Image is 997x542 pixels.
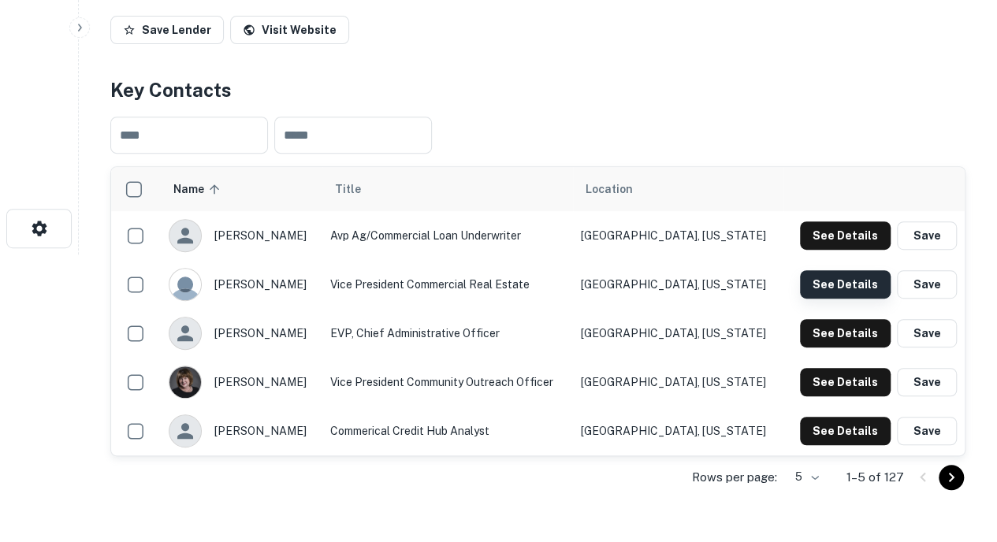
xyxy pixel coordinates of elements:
[897,417,957,445] button: Save
[800,368,891,396] button: See Details
[573,211,784,260] td: [GEOGRAPHIC_DATA], [US_STATE]
[169,219,314,252] div: [PERSON_NAME]
[230,16,349,44] a: Visit Website
[322,211,573,260] td: Avp Ag/Commercial Loan Underwriter
[586,180,633,199] span: Location
[573,406,784,455] td: [GEOGRAPHIC_DATA], [US_STATE]
[335,180,381,199] span: Title
[800,270,891,299] button: See Details
[800,319,891,347] button: See Details
[161,167,322,211] th: Name
[897,319,957,347] button: Save
[573,167,784,211] th: Location
[169,414,314,447] div: [PERSON_NAME]
[897,368,957,396] button: Save
[573,260,784,309] td: [GEOGRAPHIC_DATA], [US_STATE]
[322,406,573,455] td: Commerical Credit Hub Analyst
[169,366,314,399] div: [PERSON_NAME]
[169,366,201,398] img: 1517737203494
[173,180,225,199] span: Name
[897,270,957,299] button: Save
[110,16,224,44] button: Save Lender
[573,309,784,358] td: [GEOGRAPHIC_DATA], [US_STATE]
[322,309,573,358] td: EVP, Chief Administrative Officer
[322,358,573,406] td: Vice President Community Outreach Officer
[110,76,965,104] h4: Key Contacts
[783,466,821,488] div: 5
[692,468,777,487] p: Rows per page:
[573,358,784,406] td: [GEOGRAPHIC_DATA], [US_STATE]
[169,268,314,301] div: [PERSON_NAME]
[918,416,997,492] iframe: Chat Widget
[169,269,201,300] img: 9c8pery4andzj6ohjkjp54ma2
[322,260,573,309] td: Vice President Commercial Real Estate
[800,221,891,250] button: See Details
[897,221,957,250] button: Save
[322,167,573,211] th: Title
[846,468,904,487] p: 1–5 of 127
[111,167,965,455] div: scrollable content
[169,317,314,350] div: [PERSON_NAME]
[800,417,891,445] button: See Details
